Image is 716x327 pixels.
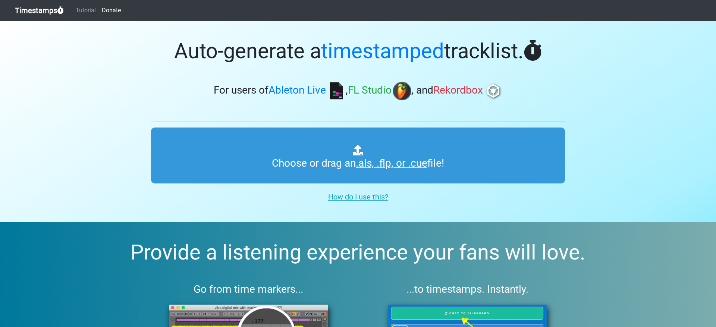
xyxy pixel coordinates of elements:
span: Rekordbox [433,84,483,97]
img: rb.png [484,82,503,100]
a: Donate [99,3,124,18]
a: Tutorial [73,3,99,18]
a: Timestamps [15,3,64,18]
h1: Auto-generate a tracklist. [151,39,565,64]
span: timestamped [321,39,444,63]
h2: Provide a listening experience your fans will love. [18,240,698,265]
span: Ableton Live [268,84,326,97]
h3: Go from time markers... [151,283,346,296]
img: fl.png [393,82,411,100]
span: FL Studio [348,84,392,97]
h3: ...to timestamps. Instantly. [370,283,565,296]
img: ableton.png [327,82,346,100]
h3: For users of , , and [151,82,565,100]
u: How do I use this? [328,192,388,201]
